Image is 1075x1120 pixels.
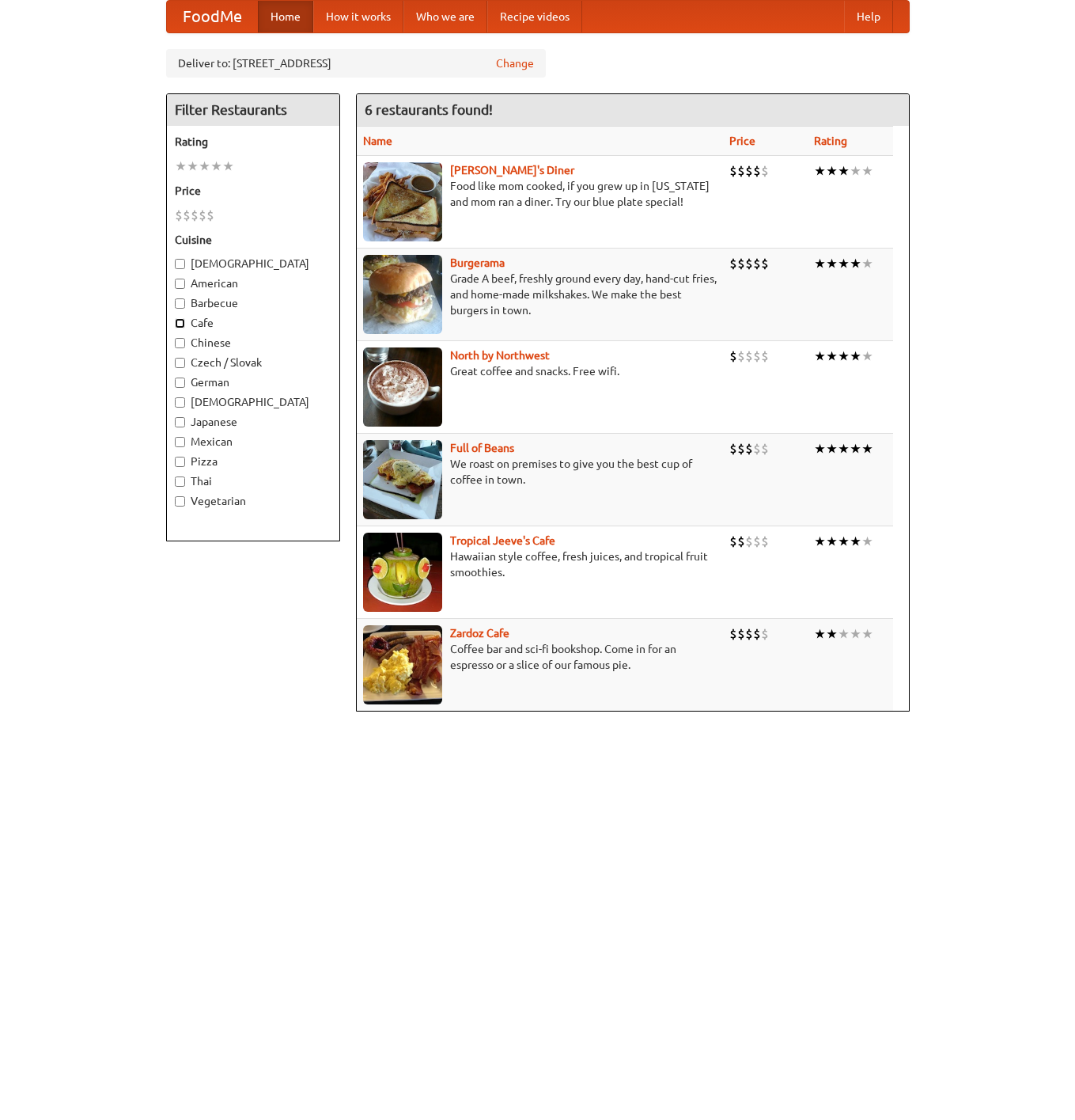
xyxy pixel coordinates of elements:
[363,456,717,488] p: We roast on premises to give you the best cup of coffee in town.
[175,437,185,447] input: Mexican
[313,1,403,32] a: How it works
[175,318,185,328] input: Cafe
[850,347,861,365] li: ★
[450,442,514,454] a: Full of Beans
[175,335,331,351] label: Chinese
[363,347,442,427] img: north.jpg
[745,533,753,550] li: $
[838,255,850,272] li: ★
[175,256,331,271] label: [DEMOGRAPHIC_DATA]
[729,162,737,180] li: $
[175,434,331,450] label: Mexican
[363,135,392,147] a: Name
[175,476,185,487] input: Thai
[861,347,873,365] li: ★
[175,158,187,175] li: ★
[167,94,339,126] h4: Filter Restaurants
[175,414,331,430] label: Japanese
[363,255,442,334] img: burgerama.jpg
[729,135,755,147] a: Price
[199,158,210,175] li: ★
[826,440,838,457] li: ★
[838,162,850,180] li: ★
[850,162,861,180] li: ★
[363,178,717,210] p: Food like mom cooked, if you grew up in [US_STATE] and mom ran a diner. Try our blue plate special!
[729,347,737,365] li: $
[745,162,753,180] li: $
[745,347,753,365] li: $
[745,625,753,643] li: $
[175,493,331,509] label: Vegetarian
[166,49,546,78] div: Deliver to: [STREET_ADDRESS]
[210,158,222,175] li: ★
[363,440,442,519] img: beans.jpg
[753,255,761,272] li: $
[487,1,582,32] a: Recipe videos
[175,259,185,269] input: [DEMOGRAPHIC_DATA]
[826,533,838,550] li: ★
[814,347,826,365] li: ★
[753,440,761,457] li: $
[761,533,769,550] li: $
[753,625,761,643] li: $
[363,363,717,379] p: Great coffee and snacks. Free wifi.
[450,534,555,547] b: Tropical Jeeve's Cafe
[737,533,745,550] li: $
[175,338,185,348] input: Chinese
[175,473,331,489] label: Thai
[175,298,185,309] input: Barbecue
[175,134,331,150] h5: Rating
[175,394,331,410] label: [DEMOGRAPHIC_DATA]
[838,625,850,643] li: ★
[761,255,769,272] li: $
[175,275,331,291] label: American
[167,1,258,32] a: FoodMe
[737,440,745,457] li: $
[729,625,737,643] li: $
[175,355,331,370] label: Czech / Slovak
[363,533,442,612] img: jeeves.jpg
[175,496,185,507] input: Vegetarian
[861,162,873,180] li: ★
[745,440,753,457] li: $
[745,255,753,272] li: $
[729,255,737,272] li: $
[753,162,761,180] li: $
[363,625,442,704] img: zardoz.jpg
[861,625,873,643] li: ★
[761,162,769,180] li: $
[365,102,493,117] ng-pluralize: 6 restaurants found!
[175,358,185,368] input: Czech / Slovak
[450,164,574,177] a: [PERSON_NAME]'s Diner
[861,533,873,550] li: ★
[175,279,185,289] input: American
[861,440,873,457] li: ★
[737,255,745,272] li: $
[175,397,185,408] input: [DEMOGRAPHIC_DATA]
[729,440,737,457] li: $
[814,135,847,147] a: Rating
[175,315,331,331] label: Cafe
[729,533,737,550] li: $
[826,255,838,272] li: ★
[363,271,717,318] p: Grade A beef, freshly ground every day, hand-cut fries, and home-made milkshakes. We make the bes...
[175,457,185,467] input: Pizza
[363,549,717,580] p: Hawaiian style coffee, fresh juices, and tropical fruit smoothies.
[258,1,313,32] a: Home
[814,533,826,550] li: ★
[175,454,331,469] label: Pizza
[850,625,861,643] li: ★
[850,533,861,550] li: ★
[183,207,191,224] li: $
[838,533,850,550] li: ★
[363,641,717,673] p: Coffee bar and sci-fi bookshop. Come in for an espresso or a slice of our famous pie.
[450,256,505,269] a: Burgerama
[175,232,331,248] h5: Cuisine
[826,347,838,365] li: ★
[175,417,185,427] input: Japanese
[838,440,850,457] li: ★
[187,158,199,175] li: ★
[814,440,826,457] li: ★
